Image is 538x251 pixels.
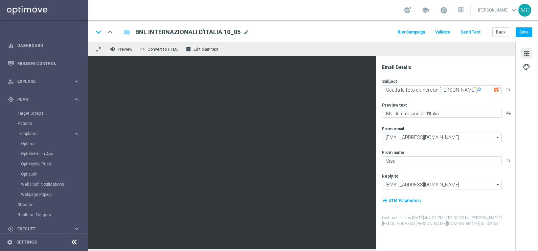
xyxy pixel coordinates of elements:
[21,169,87,179] div: Optipush
[123,27,131,38] button: folder
[21,161,70,167] a: OptiMobile Push
[21,149,87,159] div: OptiMobile In-App
[135,28,241,36] span: BNL INTERNAZIONALI D'ITALIA 10_05
[495,133,501,142] i: arrow_drop_down
[21,141,70,146] a: Optimail
[21,189,87,200] div: Webpage Pop-up
[383,198,387,203] i: my_location
[17,227,73,231] span: Execute
[140,46,145,52] span: code
[7,61,80,66] button: Mission Control
[18,212,70,218] a: Realtime Triggers
[516,27,532,37] button: Save
[18,200,87,210] div: Streams
[110,46,115,52] i: remove_red_eye
[73,131,80,137] i: keyboard_arrow_right
[479,221,498,226] span: | ID: 32963
[382,64,515,70] div: Email Details
[459,28,481,37] button: Send Test
[93,27,104,37] i: keyboard_arrow_down
[382,133,502,142] input: Select
[17,54,80,72] a: Mission Control
[21,159,87,169] div: OptiMobile Push
[18,111,70,116] a: Target Groups
[506,158,511,163] button: playlist_add
[8,226,73,232] div: Execute
[18,118,87,129] div: Actions
[382,215,515,227] label: Last modified on [DATE] at 4:01 PM UTC-02:00 by [PERSON_NAME][EMAIL_ADDRESS][PERSON_NAME][DOMAIN_...
[18,210,87,220] div: Realtime Triggers
[506,110,511,116] button: playlist_add
[434,28,451,37] button: Validate
[382,197,422,204] button: my_location UTM Parameters
[18,131,80,136] button: Templates keyboard_arrow_right
[8,96,73,102] div: Plan
[422,6,429,14] span: school
[382,174,399,179] label: Reply-to
[397,28,426,37] button: Run Campaign
[7,79,80,84] button: person_search Explore keyboard_arrow_right
[73,96,80,102] i: keyboard_arrow_right
[8,43,14,49] i: equalizer
[21,139,87,149] div: Optimail
[521,61,532,72] button: palette
[7,226,80,232] button: play_circle_outline Execute keyboard_arrow_right
[435,30,450,35] span: Validate
[510,6,518,14] span: keyboard_arrow_down
[17,37,80,54] a: Dashboard
[7,97,80,102] button: gps_fixed Plan keyboard_arrow_right
[506,87,511,92] button: playlist_add
[138,45,181,53] button: code Convert to HTML
[118,47,132,52] span: Preview
[382,150,404,155] label: From name
[8,78,73,85] div: Explore
[7,239,13,245] i: settings
[382,79,397,84] label: Subject
[73,78,80,85] i: keyboard_arrow_right
[521,48,532,59] button: tune
[18,121,70,126] a: Actions
[184,45,222,53] button: receipt Edit plain text
[17,97,73,101] span: Plan
[16,240,37,244] a: Settings
[382,126,404,132] label: From email
[18,132,66,136] span: Templates
[243,29,249,35] span: mode_edit
[7,43,80,48] button: equalizer Dashboard
[194,47,219,52] span: Edit plain text
[21,192,70,197] a: Webpage Pop-up
[382,102,407,108] label: Preview text
[8,226,14,232] i: play_circle_outline
[523,49,530,58] span: tune
[148,47,178,52] span: Convert to HTML
[108,45,135,53] button: remove_red_eye Preview
[494,87,500,93] img: optiGenie.svg
[21,172,70,177] a: Optipush
[18,108,87,118] div: Target Groups
[388,198,422,203] span: UTM Parameters
[73,226,80,232] i: keyboard_arrow_right
[21,182,70,187] a: Web Push Notifications
[186,46,191,52] i: receipt
[518,4,531,17] div: MC
[124,28,130,36] i: folder
[8,96,14,102] i: gps_fixed
[18,129,87,200] div: Templates
[523,63,530,71] span: palette
[18,202,70,207] a: Streams
[495,180,501,189] i: arrow_drop_down
[492,27,509,37] button: Back
[382,180,502,189] input: Select
[17,79,73,84] span: Explore
[21,151,70,157] a: OptiMobile In-App
[21,179,87,189] div: Web Push Notifications
[477,5,518,15] a: [PERSON_NAME]keyboard_arrow_down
